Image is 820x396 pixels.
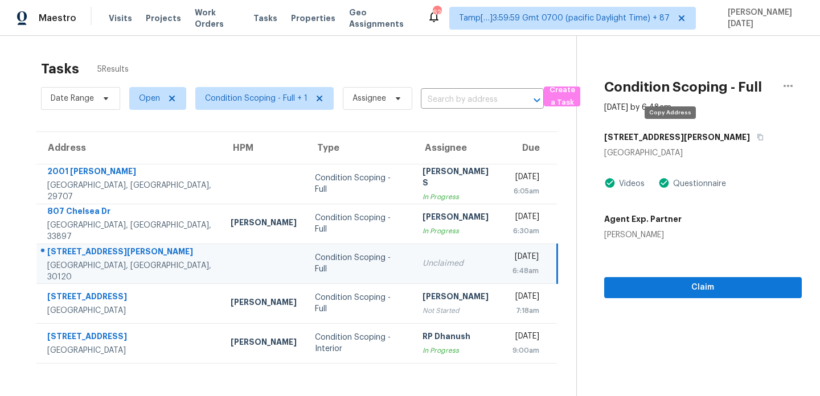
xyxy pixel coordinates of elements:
[349,7,413,30] span: Geo Assignments
[423,291,494,305] div: [PERSON_NAME]
[512,171,540,185] div: [DATE]
[231,217,297,231] div: [PERSON_NAME]
[604,102,671,113] div: [DATE] by 6:48am
[544,86,580,106] button: Create a Task
[315,252,404,275] div: Condition Scoping - Full
[503,132,557,164] th: Due
[550,84,575,110] span: Create a Task
[658,177,670,189] img: Artifact Present Icon
[512,305,540,316] div: 7:18am
[423,258,494,269] div: Unclaimed
[253,14,277,22] span: Tasks
[47,345,212,356] div: [GEOGRAPHIC_DATA]
[205,93,307,104] span: Condition Scoping - Full + 1
[315,212,404,235] div: Condition Scoping - Full
[47,331,212,345] div: [STREET_ADDRESS]
[512,251,539,265] div: [DATE]
[512,331,540,345] div: [DATE]
[512,211,540,225] div: [DATE]
[512,225,540,237] div: 6:30am
[306,132,413,164] th: Type
[315,332,404,354] div: Condition Scoping - Interior
[222,132,306,164] th: HPM
[47,246,212,260] div: [STREET_ADDRESS][PERSON_NAME]
[139,93,160,104] span: Open
[291,13,335,24] span: Properties
[604,213,682,225] h5: Agent Exp. Partner
[39,13,76,24] span: Maestro
[41,63,79,75] h2: Tasks
[51,93,94,104] span: Date Range
[352,93,386,104] span: Assignee
[512,291,540,305] div: [DATE]
[231,336,297,350] div: [PERSON_NAME]
[423,211,494,225] div: [PERSON_NAME]
[47,220,212,242] div: [GEOGRAPHIC_DATA], [GEOGRAPHIC_DATA], 33897
[512,345,540,356] div: 9:00am
[423,166,494,191] div: [PERSON_NAME] S
[413,132,503,164] th: Assignee
[97,64,129,75] span: 5 Results
[47,205,212,220] div: 807 Chelsea Dr
[512,185,540,197] div: 6:05am
[616,178,645,189] div: Videos
[231,296,297,311] div: [PERSON_NAME]
[459,13,670,24] span: Tamp[…]3:59:59 Gmt 0700 (pacific Daylight Time) + 87
[604,81,762,93] h2: Condition Scoping - Full
[109,13,132,24] span: Visits
[421,91,512,109] input: Search by address
[512,265,539,277] div: 6:48am
[423,345,494,356] div: In Progress
[146,13,181,24] span: Projects
[604,147,802,159] div: [GEOGRAPHIC_DATA]
[47,260,212,283] div: [GEOGRAPHIC_DATA], [GEOGRAPHIC_DATA], 30120
[604,177,616,189] img: Artifact Present Icon
[433,7,441,18] div: 626
[47,305,212,316] div: [GEOGRAPHIC_DATA]
[529,92,545,108] button: Open
[423,225,494,237] div: In Progress
[47,166,212,180] div: 2001 [PERSON_NAME]
[604,277,802,298] button: Claim
[47,291,212,305] div: [STREET_ADDRESS]
[195,7,240,30] span: Work Orders
[423,305,494,316] div: Not Started
[613,280,793,295] span: Claim
[423,331,494,345] div: RP Dhanush
[47,180,212,203] div: [GEOGRAPHIC_DATA], [GEOGRAPHIC_DATA], 29707
[670,178,726,189] div: Questionnaire
[723,7,803,30] span: [PERSON_NAME][DATE]
[604,131,750,143] h5: [STREET_ADDRESS][PERSON_NAME]
[604,229,682,241] div: [PERSON_NAME]
[36,132,222,164] th: Address
[315,172,404,195] div: Condition Scoping - Full
[315,292,404,315] div: Condition Scoping - Full
[423,191,494,203] div: In Progress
